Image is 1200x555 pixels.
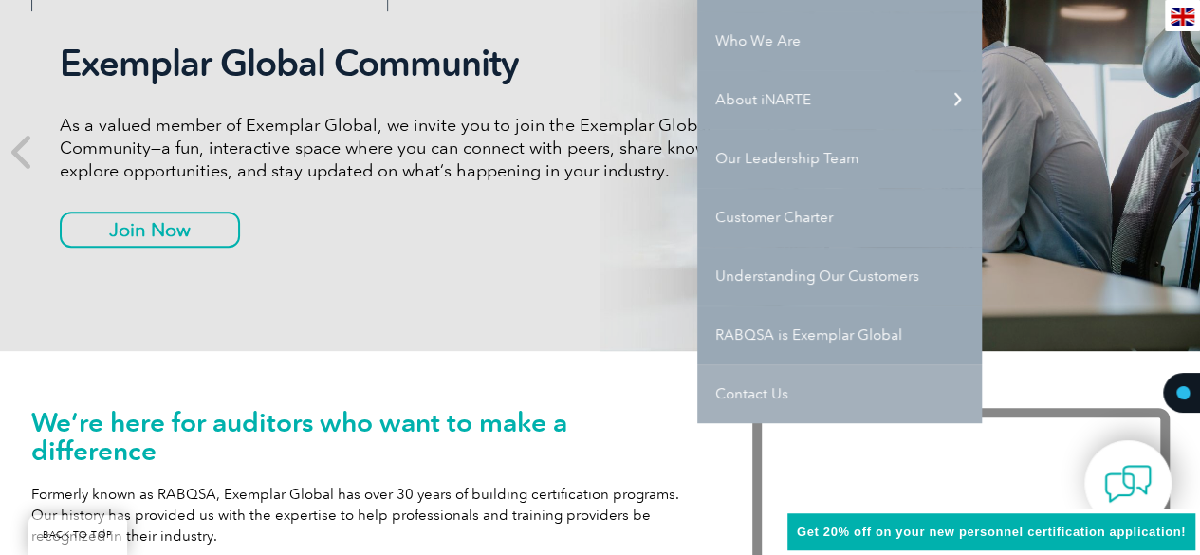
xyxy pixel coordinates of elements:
[797,525,1186,539] span: Get 20% off on your new personnel certification application!
[697,70,982,129] a: About iNARTE
[1171,8,1194,26] img: en
[697,129,982,188] a: Our Leadership Team
[60,212,240,248] a: Join Now
[697,188,982,247] a: Customer Charter
[697,247,982,305] a: Understanding Our Customers
[60,114,771,182] p: As a valued member of Exemplar Global, we invite you to join the Exemplar Global Community—a fun,...
[31,484,695,546] p: Formerly known as RABQSA, Exemplar Global has over 30 years of building certification programs. O...
[1104,460,1152,508] img: contact-chat.png
[697,11,982,70] a: Who We Are
[697,364,982,423] a: Contact Us
[28,515,127,555] a: BACK TO TOP
[31,408,695,465] h1: We’re here for auditors who want to make a difference
[697,305,982,364] a: RABQSA is Exemplar Global
[60,42,771,85] h2: Exemplar Global Community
